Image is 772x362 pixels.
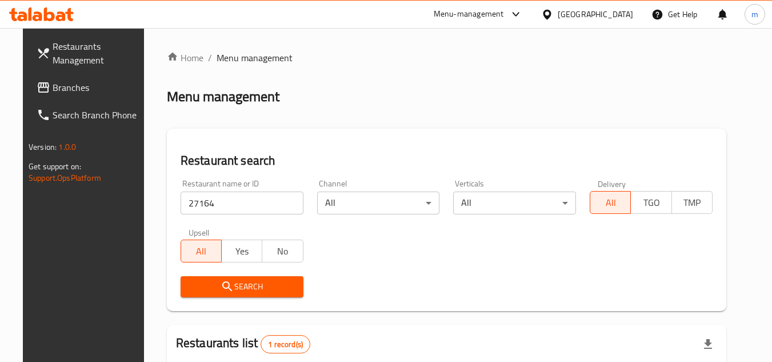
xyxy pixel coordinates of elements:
[208,51,212,65] li: /
[221,240,262,262] button: Yes
[58,140,76,154] span: 1.0.0
[317,192,440,214] div: All
[181,240,222,262] button: All
[751,8,758,21] span: m
[434,7,504,21] div: Menu-management
[558,8,633,21] div: [GEOGRAPHIC_DATA]
[53,39,143,67] span: Restaurants Management
[261,335,310,353] div: Total records count
[267,243,298,260] span: No
[176,335,310,353] h2: Restaurants list
[671,191,713,214] button: TMP
[181,276,303,297] button: Search
[167,51,726,65] nav: breadcrumb
[677,194,708,211] span: TMP
[217,51,293,65] span: Menu management
[598,180,626,188] label: Delivery
[635,194,667,211] span: TGO
[167,51,203,65] a: Home
[189,228,210,236] label: Upsell
[595,194,626,211] span: All
[262,240,303,262] button: No
[167,87,279,106] h2: Menu management
[226,243,258,260] span: Yes
[29,170,101,185] a: Support.OpsPlatform
[453,192,576,214] div: All
[181,152,713,169] h2: Restaurant search
[27,101,152,129] a: Search Branch Phone
[29,140,57,154] span: Version:
[186,243,217,260] span: All
[590,191,631,214] button: All
[29,159,81,174] span: Get support on:
[261,339,310,350] span: 1 record(s)
[694,331,722,358] div: Export file
[53,108,143,122] span: Search Branch Phone
[27,74,152,101] a: Branches
[181,192,303,214] input: Search for restaurant name or ID..
[53,81,143,94] span: Branches
[27,33,152,74] a: Restaurants Management
[630,191,671,214] button: TGO
[190,280,294,294] span: Search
